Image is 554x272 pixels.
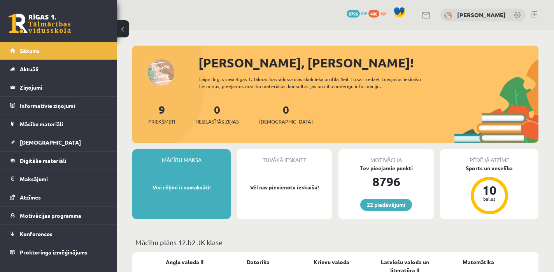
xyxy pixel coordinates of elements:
div: balles [478,196,501,201]
div: Motivācija [338,149,434,164]
div: Laipni lūgts savā Rīgas 1. Tālmācības vidusskolas skolnieka profilā. Šeit Tu vari redzēt tuvojošo... [199,76,443,90]
a: Sports un veselība 10 balles [440,164,538,215]
a: 8796 mP [347,10,367,16]
a: Datorika [247,258,270,266]
a: Mācību materiāli [10,115,107,133]
span: Mācību materiāli [20,120,63,127]
a: Informatīvie ziņojumi [10,97,107,115]
a: Atzīmes [10,188,107,206]
a: Aktuāli [10,60,107,78]
a: 9Priekšmeti [148,102,175,125]
p: Visi rēķini ir samaksāti! [136,184,227,191]
a: [PERSON_NAME] [457,11,506,19]
img: Marta Laura Neļķe [444,12,452,19]
div: 10 [478,184,501,196]
a: Maksājumi [10,170,107,188]
span: 400 [368,10,379,18]
a: 0Neizlasītās ziņas [195,102,239,125]
span: Atzīmes [20,194,41,201]
span: [DEMOGRAPHIC_DATA] [259,118,313,125]
div: Tuvākā ieskaite [237,149,332,164]
a: 400 xp [368,10,389,16]
span: Priekšmeti [148,118,175,125]
div: Mācību maksa [132,149,231,164]
span: Digitālie materiāli [20,157,66,164]
a: Rīgas 1. Tālmācības vidusskola [9,14,71,33]
div: Tev pieejamie punkti [338,164,434,172]
div: Pēdējā atzīme [440,149,538,164]
span: Neizlasītās ziņas [195,118,239,125]
span: Motivācijas programma [20,212,81,219]
legend: Informatīvie ziņojumi [20,97,107,115]
a: Matemātika [463,258,494,266]
a: Ziņojumi [10,78,107,96]
p: Mācību plāns 12.b2 JK klase [135,237,535,247]
legend: Ziņojumi [20,78,107,96]
span: xp [380,10,386,16]
span: 8796 [347,10,360,18]
a: [DEMOGRAPHIC_DATA] [10,133,107,151]
span: [DEMOGRAPHIC_DATA] [20,139,81,146]
a: Motivācijas programma [10,207,107,224]
a: Digitālie materiāli [10,152,107,170]
p: Vēl nav pievienotu ieskaišu! [241,184,328,191]
a: Sākums [10,42,107,60]
legend: Maksājumi [20,170,107,188]
a: Krievu valoda [314,258,349,266]
span: Proktoringa izmēģinājums [20,249,88,256]
div: Sports un veselība [440,164,538,172]
a: Proktoringa izmēģinājums [10,243,107,261]
span: Konferences [20,230,53,237]
span: Aktuāli [20,65,39,72]
div: 8796 [338,172,434,191]
div: [PERSON_NAME], [PERSON_NAME]! [198,53,538,72]
a: 0[DEMOGRAPHIC_DATA] [259,102,313,125]
span: mP [361,10,367,16]
a: Konferences [10,225,107,243]
a: 22 piedāvājumi [360,199,412,211]
span: Sākums [20,47,40,54]
a: Angļu valoda II [166,258,203,266]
